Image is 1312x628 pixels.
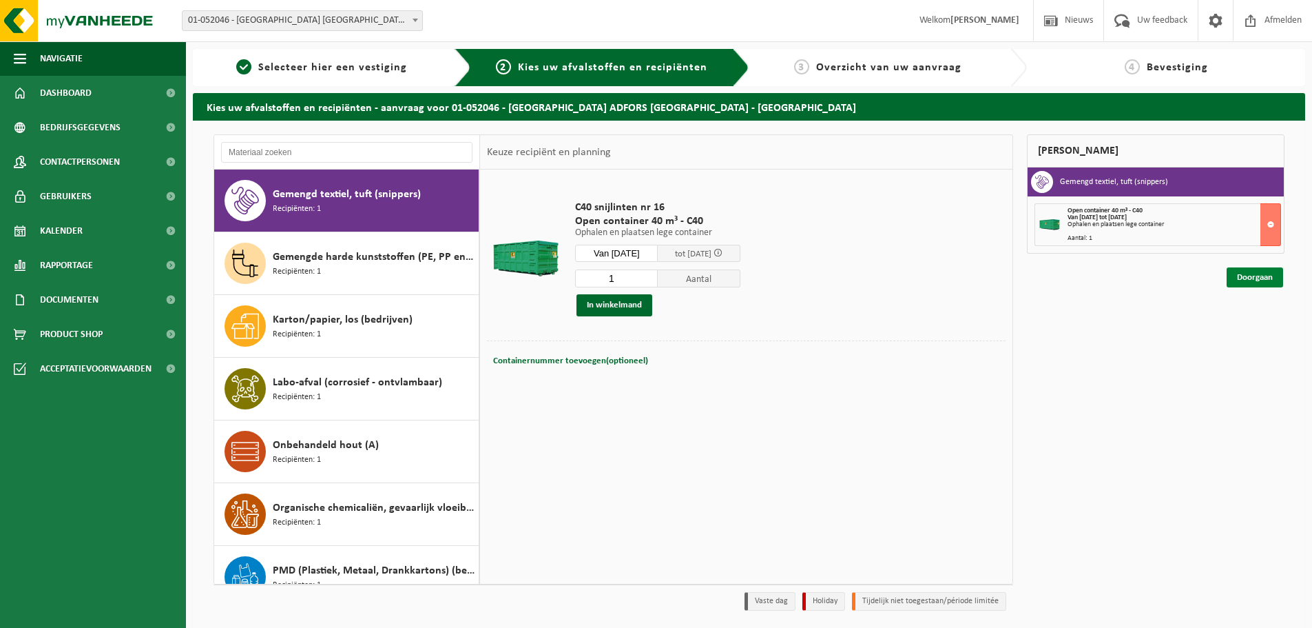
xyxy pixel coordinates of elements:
strong: Van [DATE] tot [DATE] [1068,214,1127,221]
button: Onbehandeld hout (A) Recipiënten: 1 [214,421,479,483]
span: Bedrijfsgegevens [40,110,121,145]
span: 1 [236,59,251,74]
span: Recipiënten: 1 [273,454,321,467]
button: Karton/papier, los (bedrijven) Recipiënten: 1 [214,295,479,358]
span: Bevestiging [1147,62,1208,73]
span: Gebruikers [40,179,92,214]
span: Labo-afval (corrosief - ontvlambaar) [273,374,442,391]
h3: Gemengd textiel, tuft (snippers) [1060,171,1168,193]
span: Selecteer hier een vestiging [258,62,407,73]
div: [PERSON_NAME] [1027,134,1284,168]
div: Aantal: 1 [1068,235,1280,242]
span: Overzicht van uw aanvraag [816,62,961,73]
span: Recipiënten: 1 [273,328,321,341]
div: Keuze recipiënt en planning [480,135,618,170]
span: Recipiënten: 1 [273,203,321,216]
a: 1Selecteer hier een vestiging [200,59,444,76]
span: Rapportage [40,248,93,283]
button: Containernummer toevoegen(optioneel) [492,352,649,371]
span: Recipiënten: 1 [273,516,321,529]
span: Kalender [40,214,83,248]
span: tot [DATE] [675,250,711,259]
span: Aantal [658,270,740,287]
span: Dashboard [40,76,92,110]
span: Organische chemicaliën, gevaarlijk vloeibaar in kleinverpakking [273,500,475,516]
div: Ophalen en plaatsen lege container [1068,221,1280,228]
span: Recipiënten: 1 [273,391,321,404]
a: Doorgaan [1227,267,1283,287]
button: Labo-afval (corrosief - ontvlambaar) Recipiënten: 1 [214,358,479,421]
span: Gemengd textiel, tuft (snippers) [273,186,421,203]
span: 01-052046 - SAINT-GOBAIN ADFORS BELGIUM - BUGGENHOUT [182,10,423,31]
input: Materiaal zoeken [221,142,472,163]
strong: [PERSON_NAME] [950,15,1019,26]
span: 4 [1125,59,1140,74]
span: 2 [496,59,511,74]
li: Tijdelijk niet toegestaan/période limitée [852,592,1006,611]
span: Recipiënten: 1 [273,579,321,592]
span: Recipiënten: 1 [273,265,321,278]
button: PMD (Plastiek, Metaal, Drankkartons) (bedrijven) Recipiënten: 1 [214,546,479,609]
span: Containernummer toevoegen(optioneel) [493,356,648,365]
span: PMD (Plastiek, Metaal, Drankkartons) (bedrijven) [273,563,475,579]
button: In winkelmand [576,294,652,316]
span: Gemengde harde kunststoffen (PE, PP en PVC), recycleerbaar (industrieel) [273,249,475,265]
span: Documenten [40,283,98,317]
span: Karton/papier, los (bedrijven) [273,312,413,328]
button: Gemengde harde kunststoffen (PE, PP en PVC), recycleerbaar (industrieel) Recipiënten: 1 [214,232,479,295]
input: Selecteer datum [575,245,658,262]
span: 3 [794,59,809,74]
span: Navigatie [40,41,83,76]
h2: Kies uw afvalstoffen en recipiënten - aanvraag voor 01-052046 - [GEOGRAPHIC_DATA] ADFORS [GEOGRAP... [193,93,1305,120]
span: C40 snijlinten nr 16 [575,201,740,214]
span: Open container 40 m³ - C40 [1068,207,1143,214]
span: Open container 40 m³ - C40 [575,214,740,228]
span: Onbehandeld hout (A) [273,437,379,454]
span: Acceptatievoorwaarden [40,352,152,386]
span: 01-052046 - SAINT-GOBAIN ADFORS BELGIUM - BUGGENHOUT [183,11,422,30]
button: Organische chemicaliën, gevaarlijk vloeibaar in kleinverpakking Recipiënten: 1 [214,483,479,546]
button: Gemengd textiel, tuft (snippers) Recipiënten: 1 [214,170,479,232]
span: Contactpersonen [40,145,120,179]
li: Vaste dag [744,592,795,611]
p: Ophalen en plaatsen lege container [575,228,740,238]
li: Holiday [802,592,845,611]
span: Product Shop [40,317,103,352]
span: Kies uw afvalstoffen en recipiënten [518,62,707,73]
